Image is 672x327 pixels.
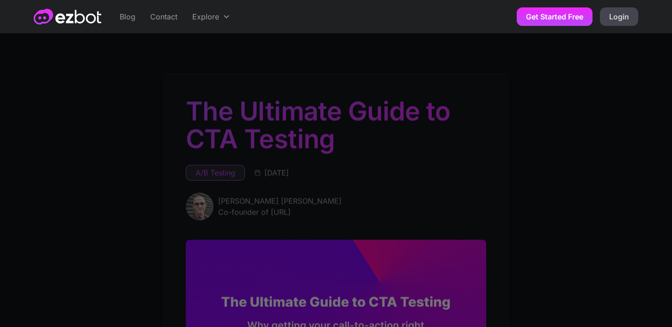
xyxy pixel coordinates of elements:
div: [DATE] [264,167,289,178]
a: Login [600,7,638,26]
div: A/B Testing [195,167,235,178]
div: [PERSON_NAME] [PERSON_NAME] [218,195,342,206]
h1: The Ultimate Guide to CTA Testing [186,97,486,157]
div: Explore [192,11,219,22]
a: Get Started Free [517,7,593,26]
a: home [34,9,101,25]
a: A/B Testing [186,165,245,180]
div: Co-founder of [URL] [218,206,291,217]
